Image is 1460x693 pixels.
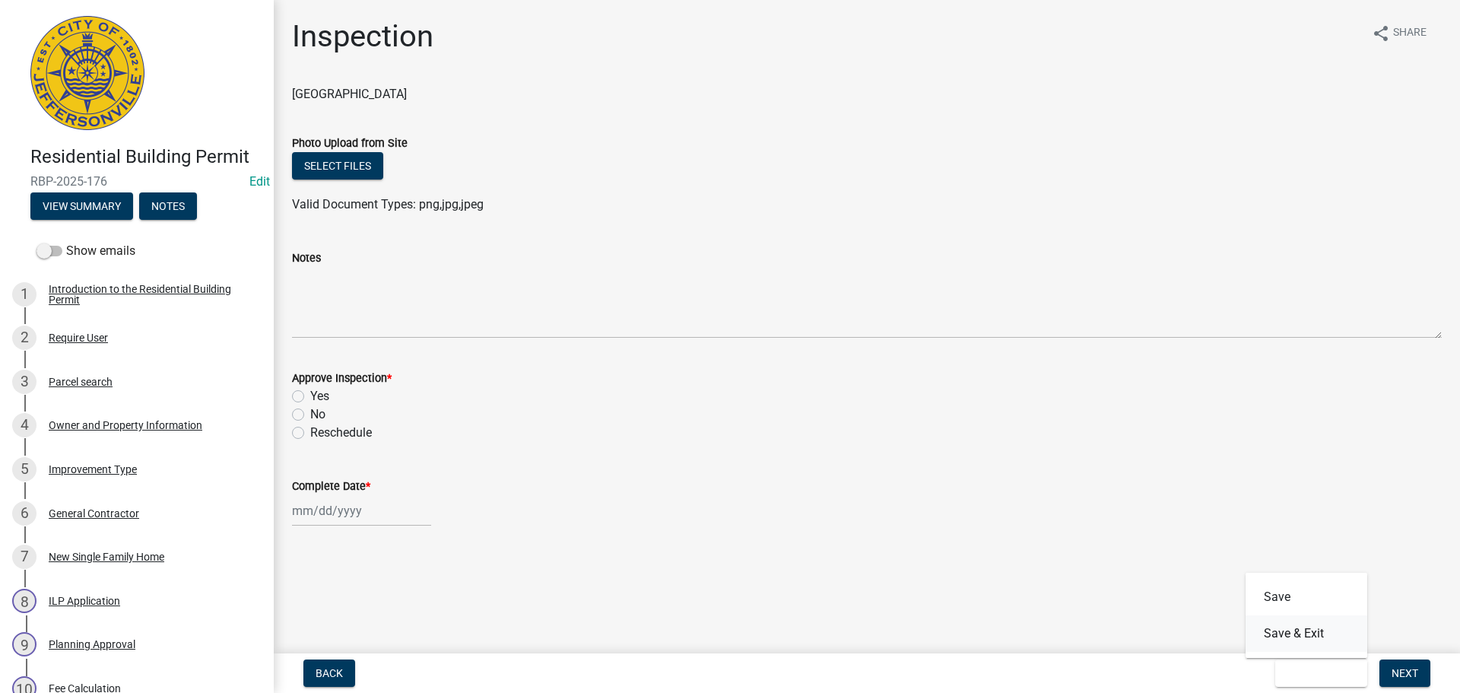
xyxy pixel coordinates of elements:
div: General Contractor [49,508,139,519]
i: share [1372,24,1390,43]
label: Approve Inspection [292,374,392,384]
button: Select files [292,152,383,180]
p: [GEOGRAPHIC_DATA] [292,85,1442,103]
span: RBP-2025-176 [30,174,243,189]
div: 5 [12,457,36,482]
div: Require User [49,332,108,343]
div: 7 [12,545,36,569]
wm-modal-confirm: Edit Application Number [249,174,270,189]
div: Save & Exit [1246,573,1367,658]
button: Notes [139,192,197,220]
label: Yes [310,387,329,405]
div: 2 [12,326,36,350]
label: Photo Upload from Site [292,138,408,149]
div: Improvement Type [49,464,137,475]
div: 9 [12,632,36,656]
button: shareShare [1360,18,1439,48]
div: New Single Family Home [49,552,164,562]
span: Valid Document Types: png,jpg,jpeg [292,197,484,211]
span: Save & Exit [1287,667,1346,679]
button: Save [1246,579,1367,615]
label: No [310,405,325,424]
label: Notes [292,253,321,264]
div: Parcel search [49,377,113,387]
div: Introduction to the Residential Building Permit [49,284,249,305]
div: 6 [12,501,36,526]
h1: Inspection [292,18,433,55]
button: Next [1379,660,1430,687]
div: Owner and Property Information [49,420,202,431]
label: Reschedule [310,424,372,442]
h4: Residential Building Permit [30,146,262,168]
span: Back [316,667,343,679]
button: Back [303,660,355,687]
wm-modal-confirm: Summary [30,201,133,213]
div: Planning Approval [49,639,135,650]
div: ILP Application [49,596,120,606]
div: 8 [12,589,36,613]
div: 4 [12,413,36,437]
span: Share [1393,24,1427,43]
div: 1 [12,282,36,307]
label: Show emails [36,242,135,260]
input: mm/dd/yyyy [292,495,431,526]
a: Edit [249,174,270,189]
span: Next [1392,667,1418,679]
label: Complete Date [292,482,370,492]
div: 3 [12,370,36,394]
button: Save & Exit [1246,615,1367,652]
button: Save & Exit [1275,660,1367,687]
wm-modal-confirm: Notes [139,201,197,213]
button: View Summary [30,192,133,220]
img: City of Jeffersonville, Indiana [30,16,144,130]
